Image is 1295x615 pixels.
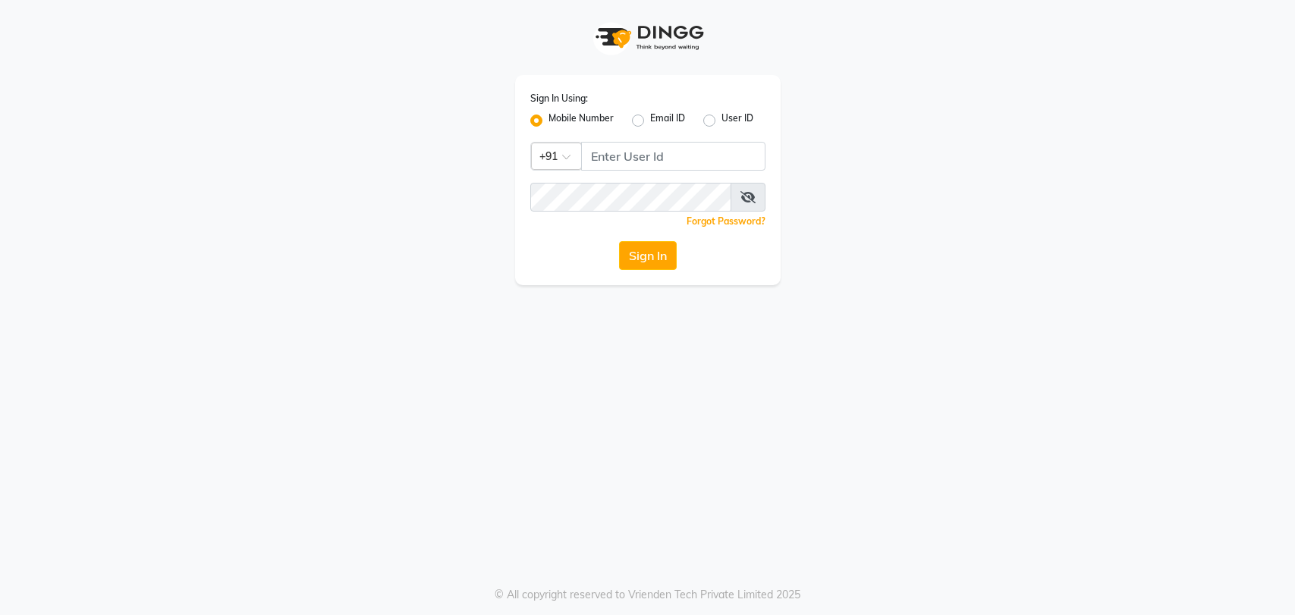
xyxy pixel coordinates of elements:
[587,15,709,60] img: logo1.svg
[548,111,614,130] label: Mobile Number
[581,142,765,171] input: Username
[530,92,588,105] label: Sign In Using:
[530,183,731,212] input: Username
[619,241,677,270] button: Sign In
[650,111,685,130] label: Email ID
[721,111,753,130] label: User ID
[687,215,765,227] a: Forgot Password?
